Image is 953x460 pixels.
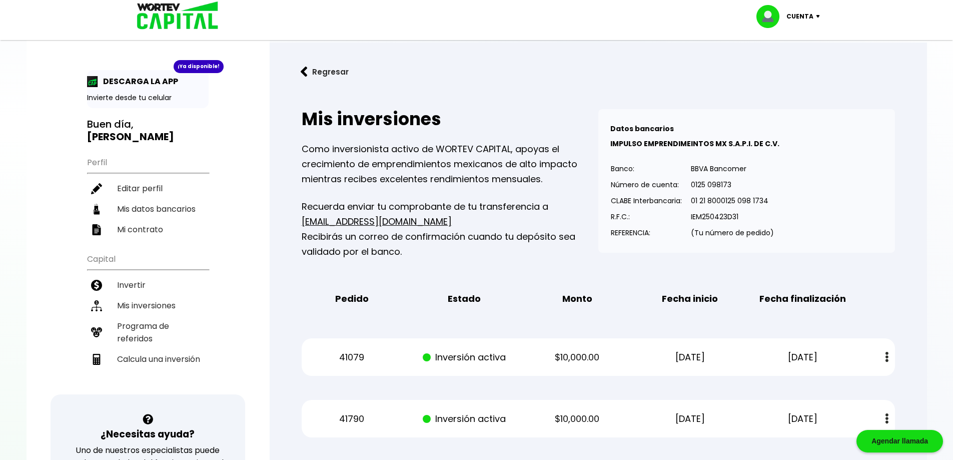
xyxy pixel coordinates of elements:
p: $10,000.00 [530,350,625,365]
b: Estado [448,291,481,306]
b: Pedido [335,291,369,306]
p: [DATE] [642,350,737,365]
h2: Mis inversiones [302,109,598,129]
b: Monto [562,291,592,306]
img: icon-down [813,15,827,18]
p: R.F.C.: [611,209,682,224]
p: Como inversionista activo de WORTEV CAPITAL, apoyas el crecimiento de emprendimientos mexicanos d... [302,142,598,187]
p: REFERENCIA: [611,225,682,240]
div: ¡Ya disponible! [174,60,224,73]
p: BBVA Bancomer [691,161,774,176]
img: flecha izquierda [301,67,308,77]
p: 41790 [304,411,399,426]
p: (Tu número de pedido) [691,225,774,240]
b: [PERSON_NAME] [87,130,174,144]
p: Invierte desde tu celular [87,93,209,103]
p: 41079 [304,350,399,365]
a: flecha izquierdaRegresar [286,59,911,85]
b: Fecha finalización [759,291,846,306]
img: calculadora-icon.17d418c4.svg [91,354,102,365]
p: [DATE] [755,411,850,426]
img: editar-icon.952d3147.svg [91,183,102,194]
b: Datos bancarios [610,124,674,134]
p: Inversión activa [417,411,512,426]
button: Regresar [286,59,364,85]
a: Mis inversiones [87,295,209,316]
p: $10,000.00 [530,411,625,426]
a: Editar perfil [87,178,209,199]
img: invertir-icon.b3b967d7.svg [91,280,102,291]
p: Inversión activa [417,350,512,365]
p: Número de cuenta: [611,177,682,192]
div: Agendar llamada [856,430,943,452]
h3: ¿Necesitas ayuda? [101,427,195,441]
ul: Capital [87,248,209,394]
p: IEM250423D31 [691,209,774,224]
img: profile-image [756,5,786,28]
a: Invertir [87,275,209,295]
p: 0125 098173 [691,177,774,192]
p: Recuerda enviar tu comprobante de tu transferencia a Recibirás un correo de confirmación cuando t... [302,199,598,259]
img: inversiones-icon.6695dc30.svg [91,300,102,311]
b: IMPULSO EMPRENDIMEINTOS MX S.A.P.I. DE C.V. [610,139,779,149]
ul: Perfil [87,151,209,240]
a: [EMAIL_ADDRESS][DOMAIN_NAME] [302,215,452,228]
img: contrato-icon.f2db500c.svg [91,224,102,235]
h3: Buen día, [87,118,209,143]
a: Mis datos bancarios [87,199,209,219]
img: app-icon [87,76,98,87]
p: Cuenta [786,9,813,24]
p: CLABE Interbancaria: [611,193,682,208]
p: 01 21 8000125 098 1734 [691,193,774,208]
p: [DATE] [642,411,737,426]
p: Banco: [611,161,682,176]
p: DESCARGA LA APP [98,75,178,88]
b: Fecha inicio [662,291,718,306]
p: [DATE] [755,350,850,365]
a: Mi contrato [87,219,209,240]
img: recomiendanos-icon.9b8e9327.svg [91,327,102,338]
a: Calcula una inversión [87,349,209,369]
a: Programa de referidos [87,316,209,349]
img: datos-icon.10cf9172.svg [91,204,102,215]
